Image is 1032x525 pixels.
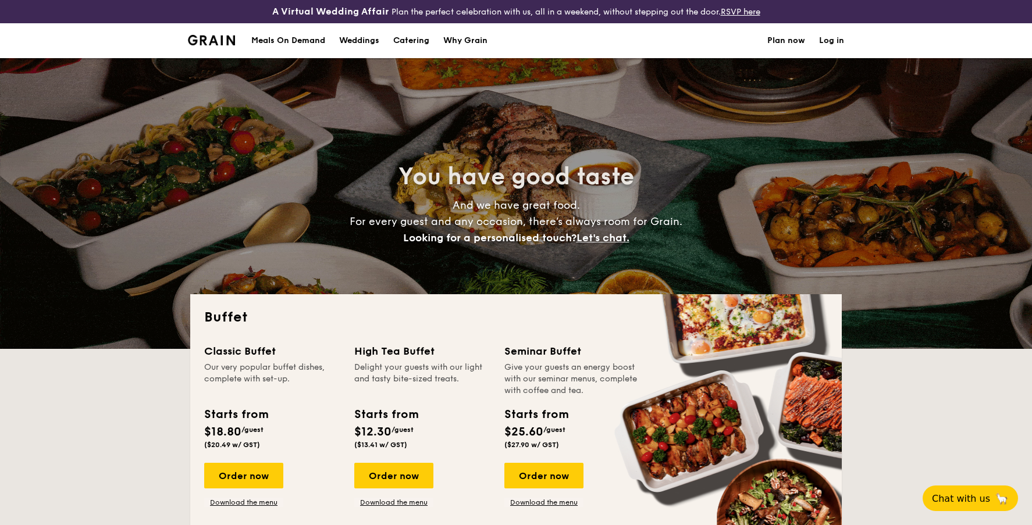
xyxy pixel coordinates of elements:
span: $18.80 [204,425,241,439]
span: ($13.41 w/ GST) [354,441,407,449]
span: Chat with us [932,493,990,504]
span: /guest [543,426,565,434]
div: Plan the perfect celebration with us, all in a weekend, without stepping out the door. [181,5,851,19]
span: Looking for a personalised touch? [403,231,577,244]
div: Order now [504,463,583,488]
div: Seminar Buffet [504,343,640,359]
a: Download the menu [354,498,433,507]
a: Weddings [332,23,386,58]
div: Starts from [504,406,568,423]
span: $25.60 [504,425,543,439]
a: RSVP here [721,7,760,17]
span: 🦙 [995,492,1009,505]
h4: A Virtual Wedding Affair [272,5,389,19]
span: ($20.49 w/ GST) [204,441,260,449]
a: Log in [819,23,844,58]
span: And we have great food. For every guest and any occasion, there’s always room for Grain. [350,199,682,244]
div: Delight your guests with our light and tasty bite-sized treats. [354,362,490,397]
img: Grain [188,35,235,45]
div: Order now [204,463,283,488]
a: Download the menu [204,498,283,507]
span: You have good taste [398,163,634,191]
a: Why Grain [436,23,494,58]
span: /guest [392,426,414,434]
div: Starts from [354,406,418,423]
div: Give your guests an energy boost with our seminar menus, complete with coffee and tea. [504,362,640,397]
div: Starts from [204,406,268,423]
div: Weddings [339,23,379,58]
a: Download the menu [504,498,583,507]
button: Chat with us🦙 [923,485,1018,511]
span: Let's chat. [577,231,629,244]
a: Logotype [188,35,235,45]
div: High Tea Buffet [354,343,490,359]
span: $12.30 [354,425,392,439]
span: /guest [241,426,264,434]
h1: Catering [393,23,429,58]
div: Why Grain [443,23,487,58]
h2: Buffet [204,308,828,327]
span: ($27.90 w/ GST) [504,441,559,449]
a: Meals On Demand [244,23,332,58]
div: Meals On Demand [251,23,325,58]
a: Plan now [767,23,805,58]
div: Our very popular buffet dishes, complete with set-up. [204,362,340,397]
a: Catering [386,23,436,58]
div: Classic Buffet [204,343,340,359]
div: Order now [354,463,433,488]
